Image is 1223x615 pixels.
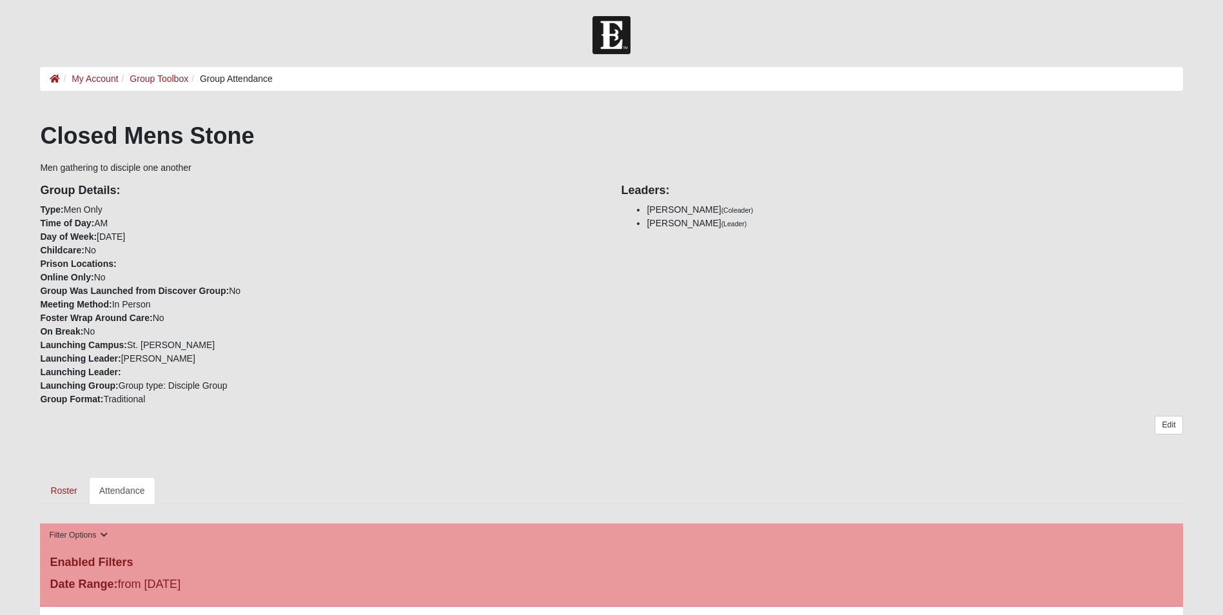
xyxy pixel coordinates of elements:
strong: Foster Wrap Around Care: [40,313,152,323]
h4: Leaders: [621,184,1182,198]
strong: Launching Group: [40,380,118,391]
small: (Coleader) [721,206,754,214]
strong: Group Was Launched from Discover Group: [40,286,229,296]
div: Men Only AM [DATE] No No No In Person No No St. [PERSON_NAME] [PERSON_NAME] Group type: Disciple ... [30,175,611,406]
strong: Childcare: [40,245,84,255]
li: [PERSON_NAME] [647,217,1182,230]
a: Roster [40,477,87,504]
a: Group Toolbox [130,73,188,84]
strong: Launching Leader: [40,353,121,364]
strong: On Break: [40,326,83,337]
h4: Group Details: [40,184,602,198]
a: Edit [1155,416,1182,434]
label: Date Range: [50,576,117,593]
strong: Prison Locations: [40,259,116,269]
li: [PERSON_NAME] [647,203,1182,217]
strong: Time of Day: [40,218,94,228]
strong: Group Format: [40,394,103,404]
small: (Leader) [721,220,747,228]
a: Attendance [89,477,155,504]
strong: Launching Leader: [40,367,121,377]
strong: Day of Week: [40,231,97,242]
div: Men gathering to disciple one another [40,122,1182,504]
strong: Launching Campus: [40,340,127,350]
a: My Account [72,73,118,84]
strong: Meeting Method: [40,299,112,309]
button: Filter Options [45,529,112,542]
strong: Online Only: [40,272,93,282]
img: Church of Eleven22 Logo [592,16,631,54]
h1: Closed Mens Stone [40,122,1182,150]
strong: Type: [40,204,63,215]
h4: Enabled Filters [50,556,1173,570]
div: from [DATE] [40,576,421,596]
li: Group Attendance [188,72,273,86]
